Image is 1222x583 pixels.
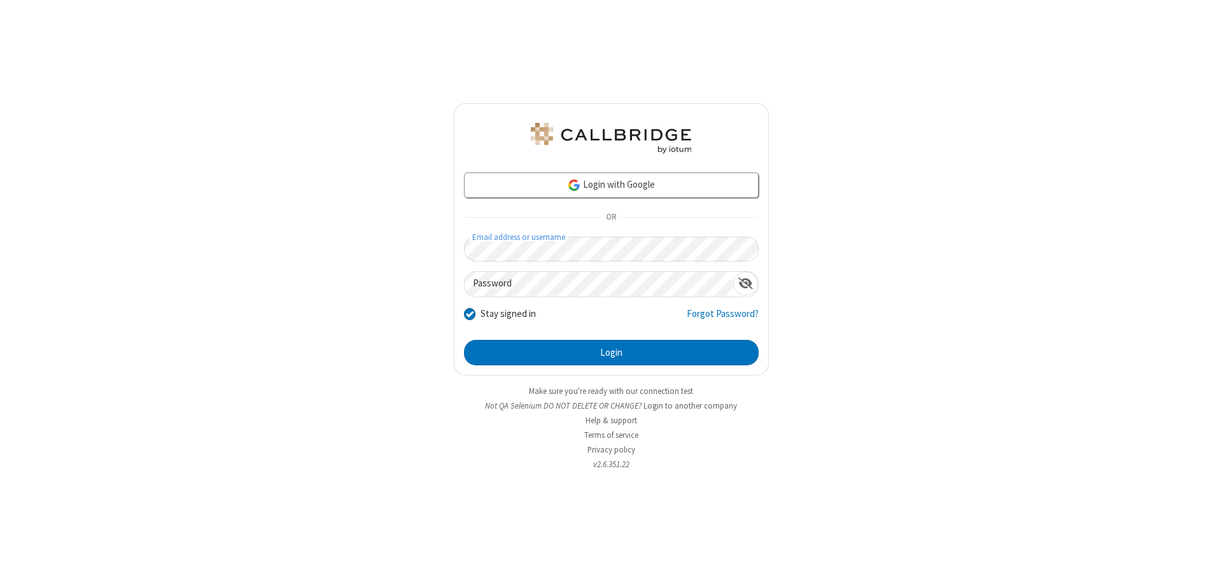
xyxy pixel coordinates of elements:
span: OR [601,209,621,227]
a: Terms of service [584,430,638,440]
iframe: Chat [1190,550,1212,574]
a: Login with Google [464,172,759,198]
a: Help & support [586,415,637,426]
img: QA Selenium DO NOT DELETE OR CHANGE [528,123,694,153]
a: Make sure you're ready with our connection test [529,386,693,397]
a: Privacy policy [587,444,635,455]
img: google-icon.png [567,178,581,192]
button: Login to another company [643,400,737,412]
label: Stay signed in [481,307,536,321]
li: v2.6.351.22 [454,458,769,470]
a: Forgot Password? [687,307,759,331]
li: Not QA Selenium DO NOT DELETE OR CHANGE? [454,400,769,412]
div: Show password [733,272,758,295]
input: Email address or username [464,237,759,262]
input: Password [465,272,733,297]
button: Login [464,340,759,365]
